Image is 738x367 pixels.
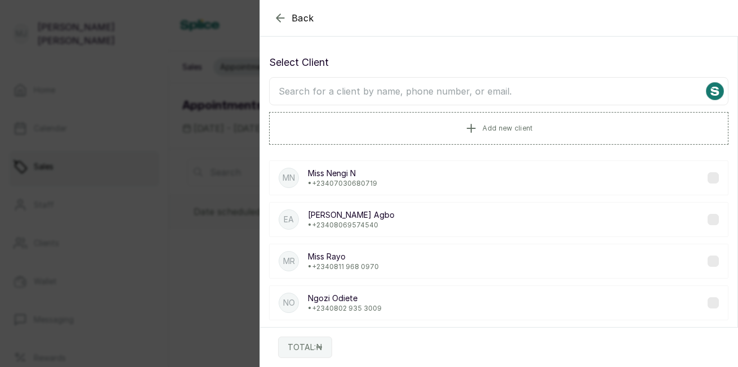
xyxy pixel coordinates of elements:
[308,221,395,230] p: • +234 08069574540
[284,214,294,225] p: EA
[269,77,728,105] input: Search for a client by name, phone number, or email.
[269,55,728,70] p: Select Client
[482,124,533,133] span: Add new client
[283,172,295,183] p: MN
[308,251,379,262] p: Miss Rayo
[308,293,382,304] p: Ngozi Odiete
[274,11,314,25] button: Back
[308,304,382,313] p: • +234 0802 935 3009
[308,209,395,221] p: [PERSON_NAME] Agbo
[292,11,314,25] span: Back
[288,342,323,353] p: TOTAL: ₦
[308,262,379,271] p: • +234 0811 968 0970
[269,112,728,145] button: Add new client
[283,297,295,308] p: NO
[308,168,377,179] p: Miss Nengi N
[283,256,295,267] p: MR
[308,179,377,188] p: • +234 07030680719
